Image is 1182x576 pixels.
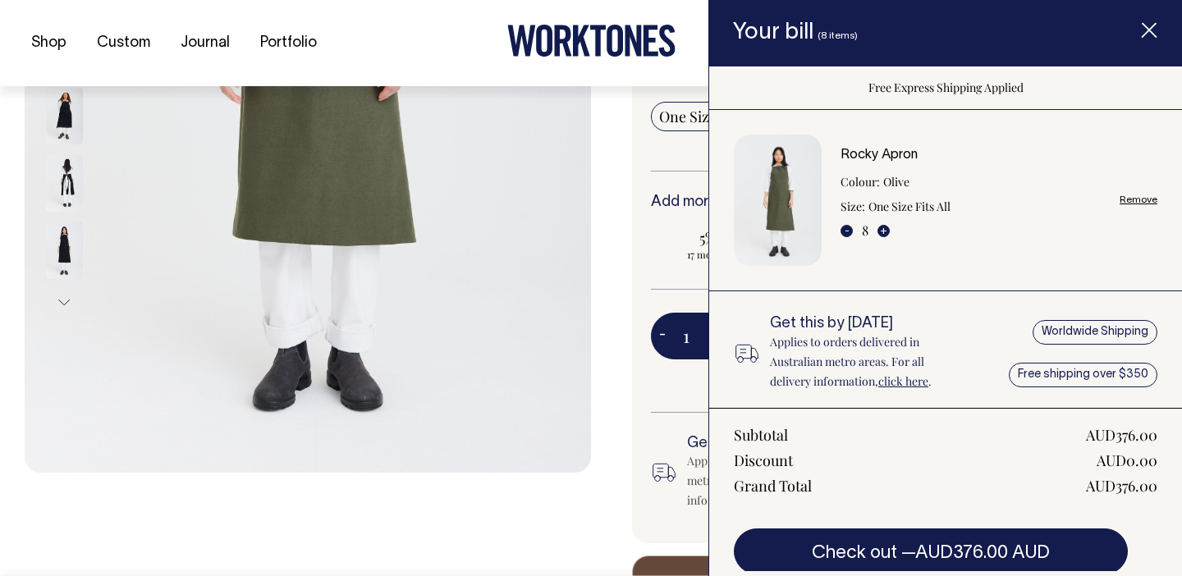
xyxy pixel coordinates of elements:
span: 17 more to apply [659,248,786,261]
a: Shop [25,30,73,57]
h6: Get this by [DATE] [770,316,964,332]
div: AUD0.00 [1097,450,1157,470]
img: charcoal [46,87,83,144]
img: Rocky Apron [734,135,822,266]
a: Custom [90,30,157,57]
span: (8 items) [818,31,858,40]
img: charcoal [46,154,83,212]
h6: Get this by [DATE] [687,436,899,452]
button: + [708,320,733,353]
a: Portfolio [254,30,323,57]
div: AUD376.00 [1086,425,1157,445]
div: AUD376.00 [1086,476,1157,496]
a: Journal [174,30,236,57]
span: One Size Fits All [659,107,763,126]
img: charcoal [46,222,83,279]
div: Subtotal [734,425,788,445]
a: click here [878,373,928,389]
dd: Olive [883,172,909,192]
button: - [841,225,853,237]
button: + [877,225,890,237]
span: 5% OFF [659,228,786,248]
h6: Add more of this item or any of our other to save [651,194,1106,211]
button: Check out —AUD376.00 AUD [734,528,1128,574]
input: 5% OFF 17 more to apply [651,223,795,266]
div: Discount [734,450,793,470]
div: Grand Total [734,476,812,496]
a: Remove [1120,194,1157,205]
span: Free Express Shipping Applied [868,80,1024,95]
a: Rocky Apron [841,149,918,161]
span: AUD376.00 AUD [915,545,1050,561]
button: - [651,320,674,353]
input: One Size Fits All [651,102,772,131]
dd: One Size Fits All [868,197,951,217]
p: Applies to orders delivered in Australian metro areas. For all delivery information, . [770,332,964,391]
div: Applies to orders delivered in Australian metro areas. For all delivery information, . [687,451,899,510]
button: Next [52,284,76,321]
dt: Colour: [841,172,880,192]
dt: Size: [841,197,865,217]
